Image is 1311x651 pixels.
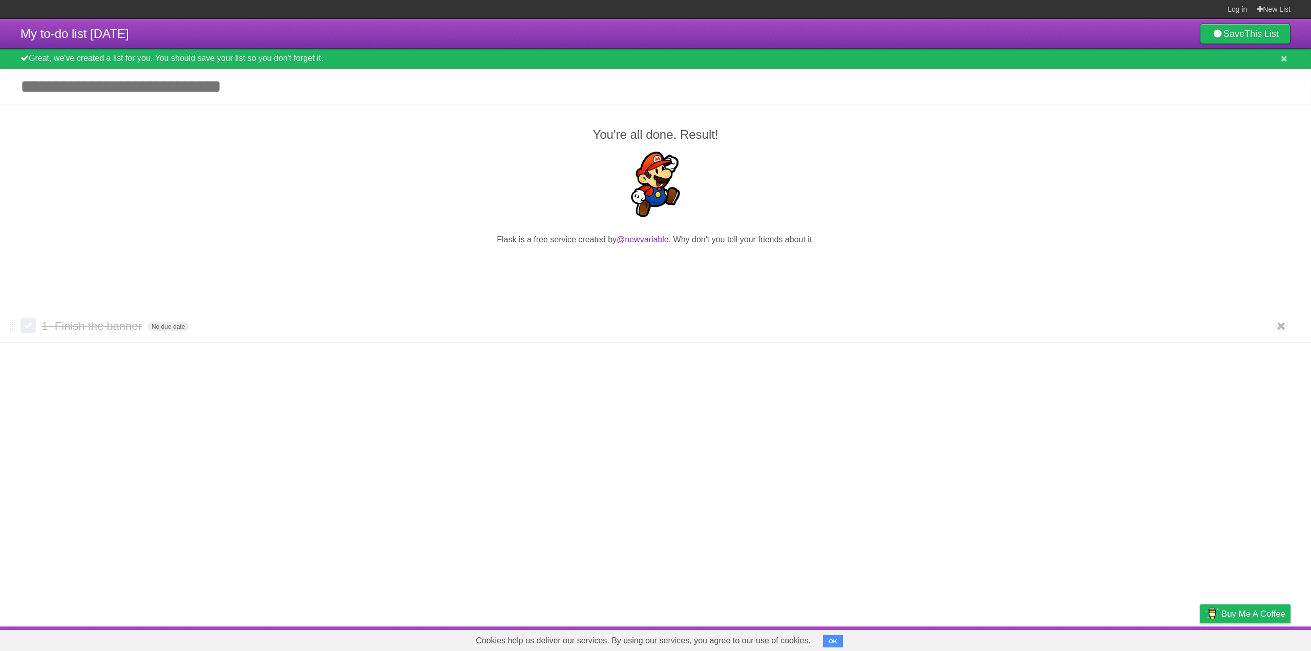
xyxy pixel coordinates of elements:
a: @newvariable [617,235,669,244]
a: Developers [1097,629,1139,648]
a: Suggest a feature [1226,629,1291,648]
span: 1- Finish the banner [41,320,144,332]
a: Privacy [1187,629,1213,648]
a: Buy me a coffee [1200,604,1291,623]
span: No due date [147,322,189,331]
iframe: X Post Button [637,259,674,273]
label: Done [20,318,36,333]
b: This List [1244,29,1279,39]
h2: You're all done. Result! [20,125,1291,144]
a: About [1064,629,1085,648]
span: My to-do list [DATE] [20,27,129,40]
span: Buy me a coffee [1221,605,1285,623]
img: Buy me a coffee [1205,605,1219,622]
span: Cookies help us deliver our services. By using our services, you agree to our use of cookies. [466,631,821,651]
a: Terms [1152,629,1174,648]
button: OK [823,635,843,647]
img: Super Mario [623,152,688,217]
a: SaveThis List [1200,24,1291,44]
p: Flask is a free service created by . Why don't you tell your friends about it. [20,234,1291,246]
